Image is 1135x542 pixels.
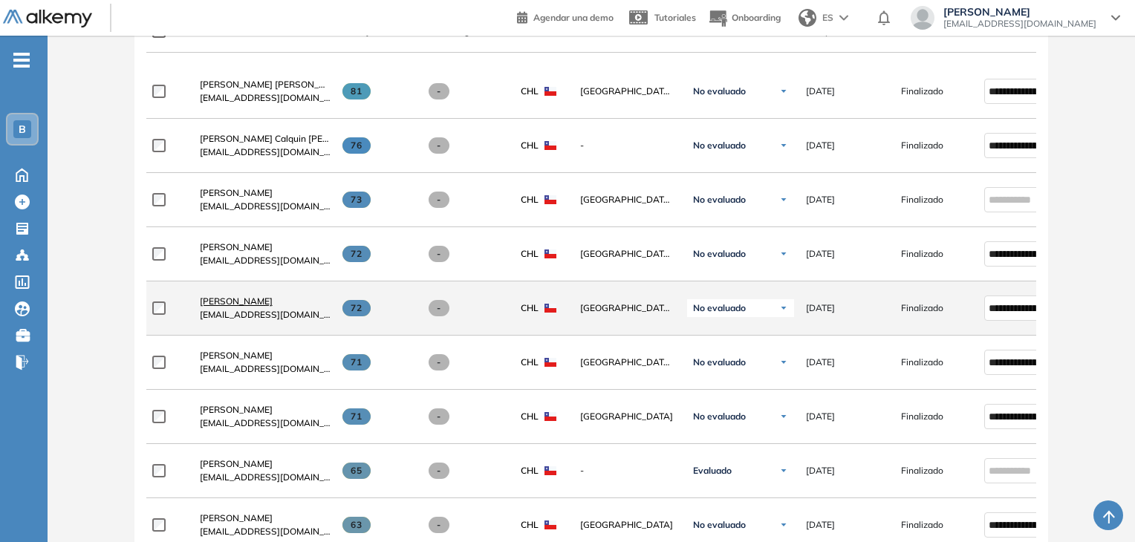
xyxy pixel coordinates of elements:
[200,403,331,417] a: [PERSON_NAME]
[429,517,450,533] span: -
[517,7,614,25] a: Agendar una demo
[806,518,835,532] span: [DATE]
[544,466,556,475] img: CHL
[3,10,92,28] img: Logo
[429,83,450,99] span: -
[779,466,788,475] img: Ícono de flecha
[429,246,450,262] span: -
[693,465,732,477] span: Evaluado
[342,246,371,262] span: 72
[200,186,331,200] a: [PERSON_NAME]
[200,241,273,252] span: [PERSON_NAME]
[693,140,746,151] span: No evaluado
[521,356,539,369] span: CHL
[342,300,371,316] span: 72
[901,85,943,98] span: Finalizado
[839,15,848,21] img: arrow
[580,356,675,369] span: [GEOGRAPHIC_DATA][PERSON_NAME]
[429,354,450,370] span: -
[533,12,614,23] span: Agendar una demo
[544,249,556,258] img: CHL
[732,12,781,23] span: Onboarding
[200,308,331,321] span: [EMAIL_ADDRESS][DOMAIN_NAME]
[200,296,273,307] span: [PERSON_NAME]
[779,87,788,96] img: Ícono de flecha
[200,471,331,484] span: [EMAIL_ADDRESS][DOMAIN_NAME]
[521,247,539,261] span: CHL
[901,247,943,261] span: Finalizado
[806,464,835,477] span: [DATE]
[580,193,675,206] span: [GEOGRAPHIC_DATA][PERSON_NAME]
[580,410,675,423] span: [GEOGRAPHIC_DATA]
[200,512,331,525] a: [PERSON_NAME]
[901,193,943,206] span: Finalizado
[901,356,943,369] span: Finalizado
[901,139,943,152] span: Finalizado
[342,463,371,479] span: 65
[342,137,371,154] span: 76
[693,302,746,314] span: No evaluado
[806,85,835,98] span: [DATE]
[901,464,943,477] span: Finalizado
[580,464,675,477] span: -
[806,301,835,315] span: [DATE]
[779,141,788,150] img: Ícono de flecha
[544,412,556,421] img: CHL
[779,520,788,529] img: Ícono de flecha
[693,248,746,260] span: No evaluado
[901,518,943,532] span: Finalizado
[429,137,450,154] span: -
[544,141,556,150] img: CHL
[200,458,273,469] span: [PERSON_NAME]
[429,463,450,479] span: -
[200,79,348,90] span: [PERSON_NAME] [PERSON_NAME]
[342,354,371,370] span: 71
[544,358,556,367] img: CHL
[200,512,273,523] span: [PERSON_NAME]
[901,301,943,315] span: Finalizado
[654,12,696,23] span: Tutoriales
[200,91,331,105] span: [EMAIL_ADDRESS][DOMAIN_NAME]
[429,192,450,208] span: -
[943,18,1096,30] span: [EMAIL_ADDRESS][DOMAIN_NAME]
[521,518,539,532] span: CHL
[200,146,331,159] span: [EMAIL_ADDRESS][DOMAIN_NAME]
[1061,471,1135,542] div: Widget de chat
[200,133,381,144] span: [PERSON_NAME] Calquin [PERSON_NAME]
[429,300,450,316] span: -
[693,411,746,422] span: No evaluado
[521,193,539,206] span: CHL
[342,517,371,533] span: 63
[200,457,331,471] a: [PERSON_NAME]
[200,200,331,213] span: [EMAIL_ADDRESS][DOMAIN_NAME]
[200,295,331,308] a: [PERSON_NAME]
[521,301,539,315] span: CHL
[693,85,746,97] span: No evaluado
[806,410,835,423] span: [DATE]
[901,410,943,423] span: Finalizado
[580,139,675,152] span: -
[521,85,539,98] span: CHL
[806,247,835,261] span: [DATE]
[200,417,331,430] span: [EMAIL_ADDRESS][DOMAIN_NAME]
[200,187,273,198] span: [PERSON_NAME]
[200,78,331,91] a: [PERSON_NAME] [PERSON_NAME]
[693,356,746,368] span: No evaluado
[708,2,781,34] button: Onboarding
[342,83,371,99] span: 81
[779,358,788,367] img: Ícono de flecha
[806,193,835,206] span: [DATE]
[580,518,675,532] span: [GEOGRAPHIC_DATA]
[779,412,788,421] img: Ícono de flecha
[544,304,556,313] img: CHL
[200,525,331,538] span: [EMAIL_ADDRESS][DOMAIN_NAME]
[521,410,539,423] span: CHL
[799,9,816,27] img: world
[200,404,273,415] span: [PERSON_NAME]
[943,6,1096,18] span: [PERSON_NAME]
[580,85,675,98] span: [GEOGRAPHIC_DATA][PERSON_NAME]
[521,464,539,477] span: CHL
[693,194,746,206] span: No evaluado
[521,139,539,152] span: CHL
[544,87,556,96] img: CHL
